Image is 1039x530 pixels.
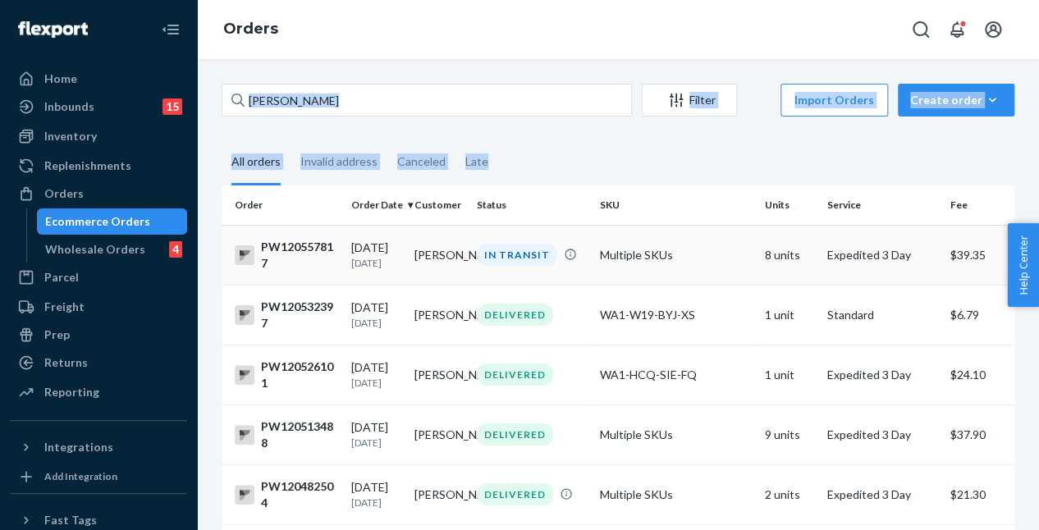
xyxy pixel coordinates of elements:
div: Wholesale Orders [45,241,145,258]
a: Returns [10,350,187,376]
div: PW120532397 [235,299,338,331]
div: Late [465,140,488,183]
div: [DATE] [351,479,401,509]
p: [DATE] [351,316,401,330]
div: DELIVERED [477,304,553,326]
button: Open Search Box [904,13,937,46]
button: Open account menu [977,13,1009,46]
div: [DATE] [351,419,401,450]
a: Orders [10,180,187,207]
div: Freight [44,299,85,315]
p: [DATE] [351,256,401,270]
img: Flexport logo [18,21,88,38]
div: [DATE] [351,240,401,270]
p: Expedited 3 Day [827,367,937,383]
p: [DATE] [351,436,401,450]
a: Wholesale Orders4 [37,236,188,263]
div: PW120482504 [235,478,338,511]
p: Standard [827,307,937,323]
div: Fast Tags [44,512,97,528]
button: Close Navigation [154,13,187,46]
th: Service [821,185,944,225]
div: Ecommerce Orders [45,213,150,230]
div: [DATE] [351,299,401,330]
button: Filter [642,84,737,117]
button: Integrations [10,434,187,460]
div: WA1-HCQ-SIE-FQ [600,367,751,383]
div: Prep [44,327,70,343]
td: 1 unit [758,345,821,404]
td: [PERSON_NAME] [408,345,471,404]
button: Create order [898,84,1014,117]
div: 4 [169,241,182,258]
td: Multiple SKUs [593,225,758,285]
button: Open notifications [941,13,973,46]
button: Import Orders [780,84,888,117]
th: SKU [593,185,758,225]
td: [PERSON_NAME] [408,464,471,524]
td: 1 unit [758,285,821,345]
th: Status [470,185,593,225]
td: 8 units [758,225,821,285]
div: Home [44,71,77,87]
div: WA1-W19-BYJ-XS [600,307,751,323]
div: DELIVERED [477,483,553,505]
a: Orders [223,20,278,38]
td: Multiple SKUs [593,464,758,524]
td: Multiple SKUs [593,404,758,464]
div: IN TRANSIT [477,244,557,266]
a: Replenishments [10,153,187,179]
p: Expedited 3 Day [827,427,937,443]
div: Filter [643,92,736,108]
div: Replenishments [44,158,131,174]
a: Reporting [10,379,187,405]
th: Order Date [345,185,408,225]
div: Parcel [44,269,79,286]
div: PW120526101 [235,359,338,391]
td: 9 units [758,404,821,464]
div: Inbounds [44,98,94,115]
div: Integrations [44,439,113,455]
div: Invalid address [300,140,378,183]
div: Reporting [44,384,99,400]
a: Freight [10,294,187,320]
th: Units [758,185,821,225]
div: Orders [44,185,84,202]
p: Expedited 3 Day [827,247,937,263]
p: [DATE] [351,376,401,390]
ol: breadcrumbs [210,6,291,53]
div: [DATE] [351,359,401,390]
div: Create order [910,92,1002,108]
a: Home [10,66,187,92]
td: [PERSON_NAME] [408,404,471,464]
div: PW120557817 [235,239,338,272]
div: Inventory [44,128,97,144]
a: Parcel [10,264,187,290]
th: Order [222,185,345,225]
td: [PERSON_NAME] [408,225,471,285]
div: Returns [44,354,88,371]
td: 2 units [758,464,821,524]
a: Prep [10,322,187,348]
div: Add Integration [44,469,117,483]
div: All orders [231,140,281,185]
a: Inbounds15 [10,94,187,120]
div: 15 [162,98,182,115]
a: Add Integration [10,467,187,487]
div: Customer [414,198,465,212]
a: Ecommerce Orders [37,208,188,235]
input: Search orders [222,84,632,117]
a: Inventory [10,123,187,149]
p: [DATE] [351,496,401,509]
p: Expedited 3 Day [827,487,937,503]
div: DELIVERED [477,363,553,386]
td: [PERSON_NAME] [408,285,471,345]
div: Canceled [397,140,446,183]
button: Help Center [1007,223,1039,307]
div: DELIVERED [477,423,553,445]
div: PW120513488 [235,418,338,451]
